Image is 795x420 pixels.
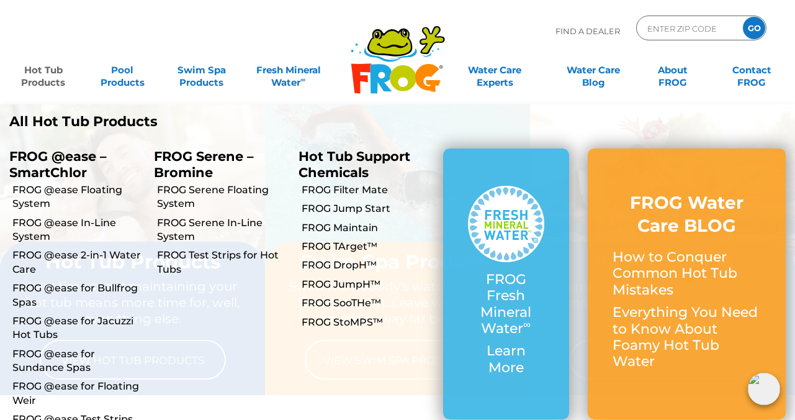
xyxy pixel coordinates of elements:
a: FROG Water Care BLOG How to Conquer Common Hot Tub Mistakes Everything You Need to Know About Foa... [613,191,761,377]
a: FROG Maintain [302,221,434,235]
h3: FROG Water Care BLOG [613,191,761,237]
a: FROG @ease 2-in-1 Water Care [12,249,145,276]
a: FROG Fresh Mineral Water∞ Learn More [468,186,544,382]
a: Water CareExperts [445,58,545,83]
p: FROG @ease – SmartChlor [9,148,135,180]
p: FROG Fresh Mineral Water [468,272,544,337]
a: FROG Serene Floating System [157,183,289,211]
a: FROG DropH™ [302,258,434,272]
a: PoolProducts [92,58,153,83]
input: Zip Code Form [646,19,730,37]
a: FROG Test Strips for Hot Tubs [157,249,289,276]
a: Fresh MineralWater∞ [250,58,327,83]
a: FROG @ease Floating System [12,183,145,211]
p: FROG Serene – Bromine [154,148,280,180]
p: Everything You Need to Know About Foamy Hot Tub Water [613,304,761,370]
a: FROG StoMPS™ [302,316,434,329]
a: FROG JumpH™ [302,278,434,291]
a: AboutFROG [642,58,703,83]
a: FROG Jump Start [302,202,434,216]
sup: ∞ [300,75,305,84]
a: Swim SpaProducts [171,58,232,83]
a: FROG @ease for Jacuzzi Hot Tubs [12,314,145,342]
p: How to Conquer Common Hot Tub Mistakes [613,249,761,298]
a: FROG @ease for Sundance Spas [12,347,145,375]
a: FROG Serene In-Line System [157,216,289,244]
a: FROG Filter Mate [302,183,434,197]
a: FROG @ease In-Line System [12,216,145,244]
a: FROG @ease for Floating Weir [12,380,145,408]
img: openIcon [748,373,780,405]
a: FROG @ease for Bullfrog Spas [12,281,145,309]
a: Hot TubProducts [12,58,74,83]
a: Water CareBlog [562,58,624,83]
a: Hot Tub Support Chemicals [299,148,410,180]
a: FROG SooTHe™ [302,296,434,310]
p: Find A Dealer [555,16,620,47]
sup: ∞ [523,318,531,331]
a: All Hot Tub Products [9,114,389,130]
a: FROG TArget™ [302,240,434,253]
input: GO [743,17,765,39]
p: Learn More [468,343,544,376]
a: ContactFROG [721,58,783,83]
